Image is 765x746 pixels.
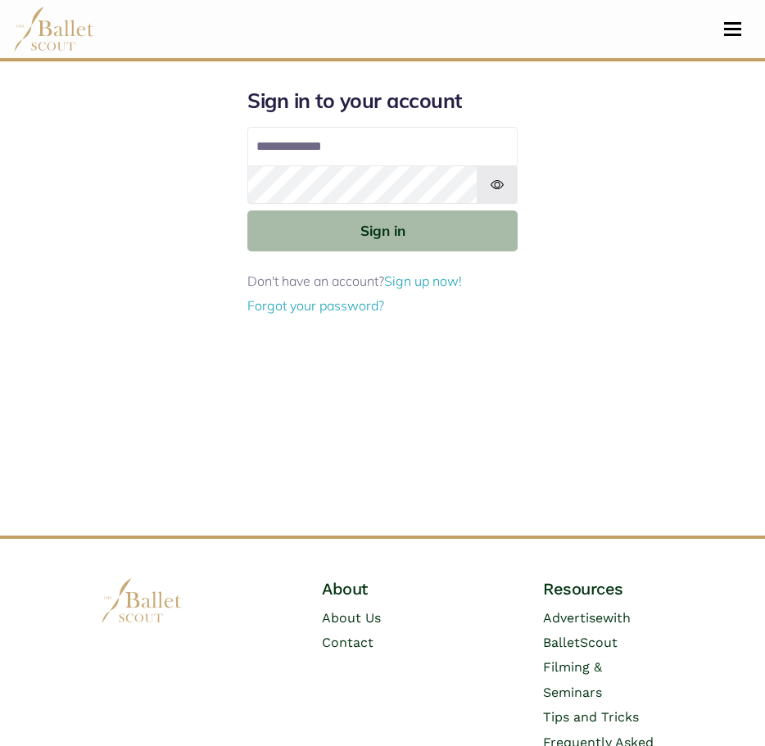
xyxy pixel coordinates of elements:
a: Contact [322,635,373,650]
a: Filming & Seminars [543,659,602,699]
button: Sign in [247,210,518,251]
h4: About [322,578,443,599]
p: Don't have an account? [247,271,518,292]
a: Tips and Tricks [543,709,639,725]
a: Advertisewith BalletScout [543,610,631,650]
h4: Resources [543,578,664,599]
img: logo [101,578,183,623]
h1: Sign in to your account [247,88,518,114]
a: Forgot your password? [247,297,384,314]
a: Sign up now! [384,273,462,289]
span: with BalletScout [543,610,631,650]
a: About Us [322,610,381,626]
button: Toggle navigation [713,21,752,37]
